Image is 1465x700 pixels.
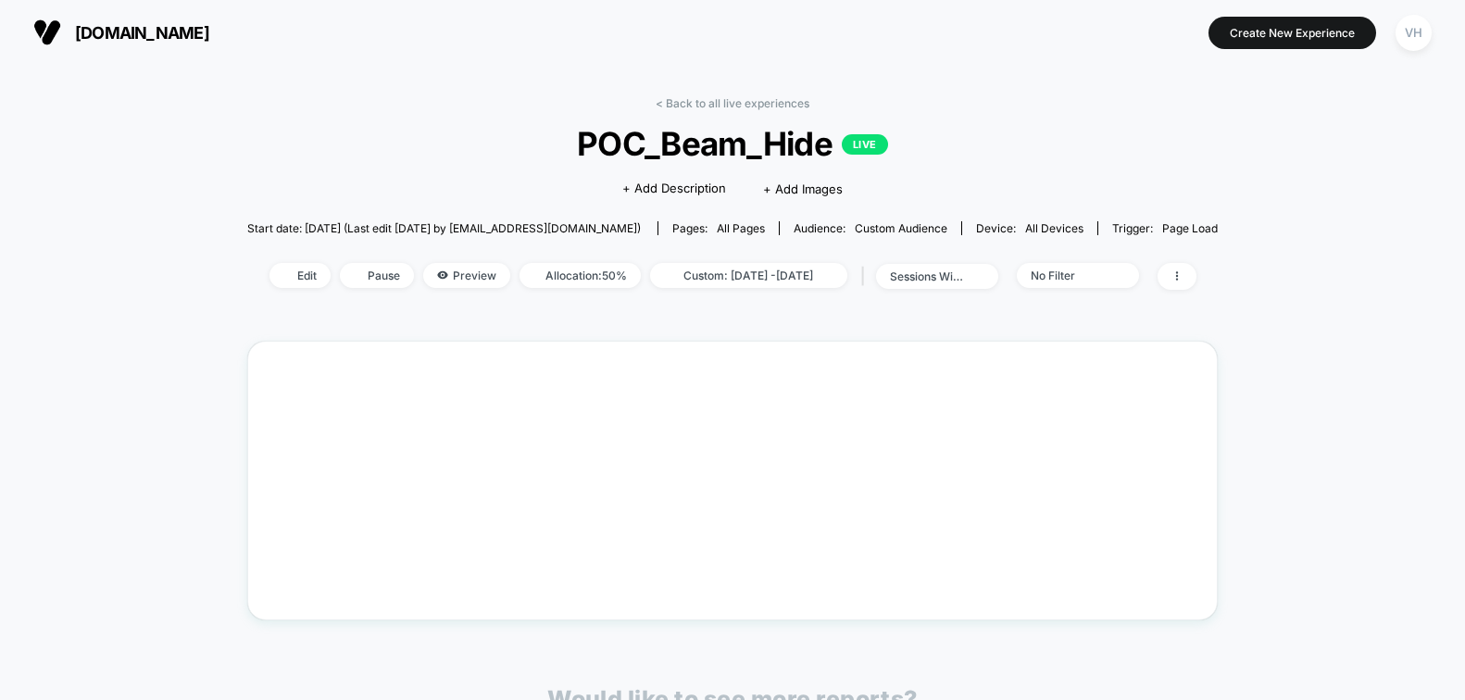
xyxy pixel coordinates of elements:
div: Pages: [672,221,765,235]
span: + Add Images [763,181,843,196]
span: | [857,263,876,290]
span: POC_Beam_Hide [296,124,1170,163]
span: all devices [1025,221,1083,235]
span: + Add Description [622,180,726,198]
span: all pages [717,221,765,235]
div: VH [1396,15,1432,51]
span: Start date: [DATE] (Last edit [DATE] by [EMAIL_ADDRESS][DOMAIN_NAME]) [247,221,641,235]
span: Device: [961,221,1097,235]
div: Audience: [794,221,947,235]
a: < Back to all live experiences [656,96,809,110]
span: Preview [423,263,510,288]
img: Visually logo [33,19,61,46]
span: Allocation: 50% [520,263,641,288]
div: sessions with impression [890,269,964,283]
span: Page Load [1162,221,1218,235]
span: Pause [340,263,414,288]
button: Create New Experience [1208,17,1376,49]
button: [DOMAIN_NAME] [28,18,215,47]
p: LIVE [842,134,888,155]
span: Custom: [DATE] - [DATE] [650,263,847,288]
span: [DOMAIN_NAME] [75,23,209,43]
div: Trigger: [1112,221,1218,235]
div: No Filter [1031,269,1105,282]
span: Edit [269,263,331,288]
span: Custom Audience [855,221,947,235]
button: VH [1390,14,1437,52]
